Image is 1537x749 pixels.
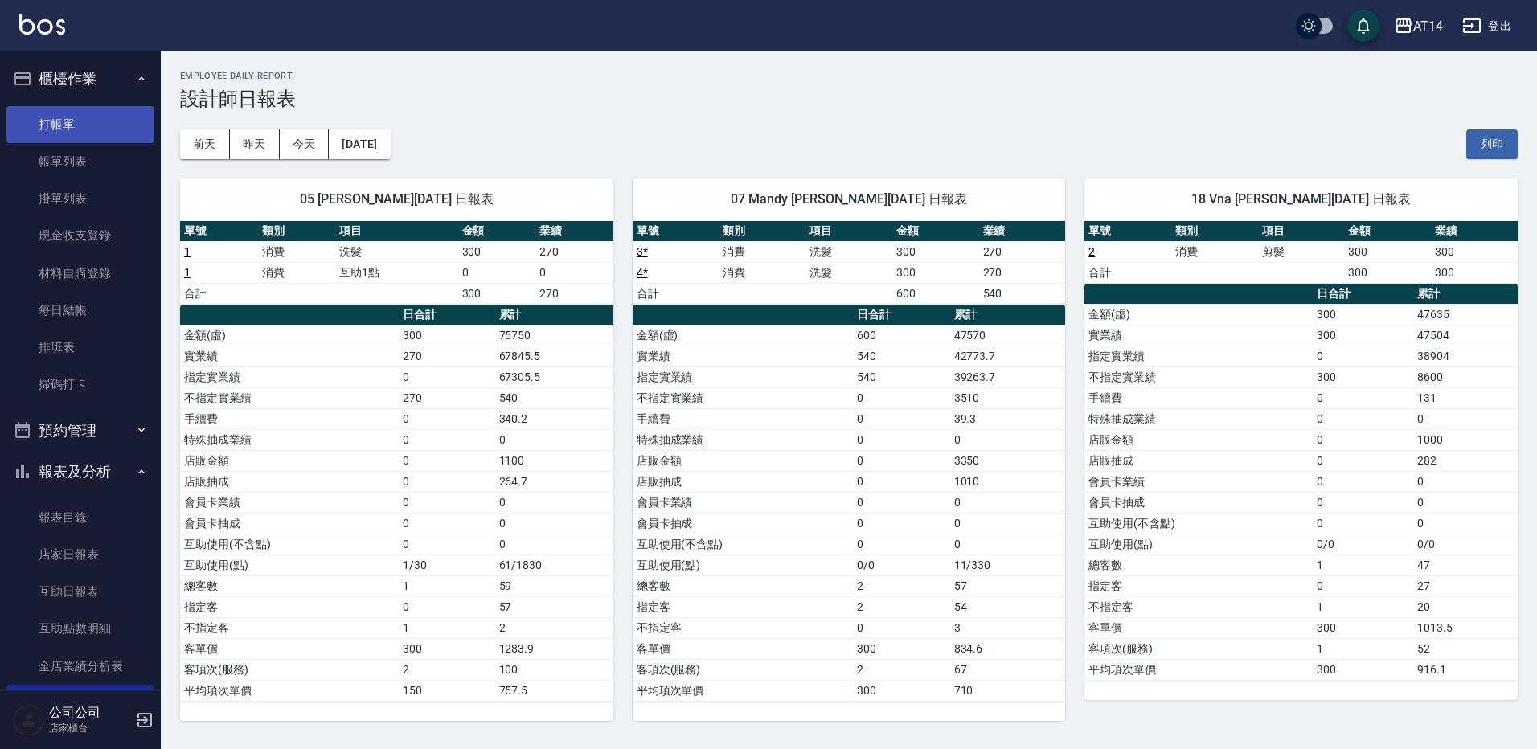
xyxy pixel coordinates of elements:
td: 59 [495,575,613,596]
a: 排班表 [6,329,154,366]
th: 業績 [979,221,1066,242]
td: 300 [1313,304,1413,325]
td: 店販抽成 [180,471,399,492]
td: 834.6 [950,638,1066,659]
td: 會員卡抽成 [1084,492,1313,513]
th: 項目 [805,221,892,242]
td: 客項次(服務) [180,659,399,680]
button: save [1347,10,1379,42]
td: 手續費 [1084,387,1313,408]
button: AT14 [1387,10,1449,43]
td: 總客數 [180,575,399,596]
td: 0 [1413,492,1518,513]
button: 櫃檯作業 [6,58,154,100]
td: 不指定實業績 [633,387,853,408]
td: 3350 [950,450,1066,471]
a: 設計師日報表 [6,685,154,722]
td: 0 [1313,575,1413,596]
td: 300 [1431,262,1518,283]
td: 0 [1313,387,1413,408]
td: 指定實業績 [1084,346,1313,366]
td: 會員卡業績 [633,492,853,513]
td: 0/0 [1313,534,1413,555]
td: 47635 [1413,304,1518,325]
th: 單號 [1084,221,1171,242]
td: 1 [399,617,495,638]
th: 金額 [1344,221,1431,242]
td: 757.5 [495,680,613,701]
th: 類別 [719,221,805,242]
td: 300 [892,262,979,283]
td: 互助使用(不含點) [633,534,853,555]
td: 0 [495,513,613,534]
button: 登出 [1456,11,1518,41]
td: 互助使用(不含點) [180,534,399,555]
td: 600 [853,325,950,346]
td: 47504 [1413,325,1518,346]
img: Logo [19,14,65,35]
td: 指定客 [1084,575,1313,596]
td: 不指定客 [633,617,853,638]
td: 52 [1413,638,1518,659]
a: 互助日報表 [6,573,154,610]
button: 昨天 [230,129,280,159]
h5: 公司公司 [49,705,131,721]
td: 0 [853,492,950,513]
td: 金額(虛) [180,325,399,346]
td: 3510 [950,387,1066,408]
td: 540 [853,366,950,387]
th: 累計 [950,305,1066,325]
th: 項目 [335,221,457,242]
td: 手續費 [633,408,853,429]
td: 540 [979,283,1066,304]
td: 300 [458,283,536,304]
td: 平均項次單價 [633,680,853,701]
td: 20 [1413,596,1518,617]
td: 1000 [1413,429,1518,450]
td: 客項次(服務) [1084,638,1313,659]
td: 0 [853,408,950,429]
td: 消費 [719,262,805,283]
td: 0 [853,471,950,492]
td: 57 [950,575,1066,596]
td: 47 [1413,555,1518,575]
button: 列印 [1466,129,1518,159]
td: 270 [399,387,495,408]
td: 300 [1344,262,1431,283]
td: 54 [950,596,1066,617]
td: 300 [1344,241,1431,262]
button: 預約管理 [6,410,154,452]
a: 掃碼打卡 [6,366,154,403]
td: 0 [853,429,950,450]
td: 互助使用(不含點) [1084,513,1313,534]
td: 1 [1313,596,1413,617]
td: 會員卡抽成 [633,513,853,534]
th: 單號 [180,221,258,242]
td: 0 [495,534,613,555]
span: 07 Mandy [PERSON_NAME][DATE] 日報表 [652,191,1047,207]
td: 總客數 [1084,555,1313,575]
th: 類別 [258,221,336,242]
a: 全店業績分析表 [6,648,154,685]
td: 店販金額 [1084,429,1313,450]
td: 270 [979,241,1066,262]
td: 店販抽成 [1084,450,1313,471]
td: 270 [535,283,613,304]
td: 67845.5 [495,346,613,366]
button: 今天 [280,129,330,159]
td: 2 [853,575,950,596]
h2: Employee Daily Report [180,71,1518,81]
td: 互助使用(點) [1084,534,1313,555]
td: 店販金額 [633,450,853,471]
td: 0/0 [853,555,950,575]
td: 340.2 [495,408,613,429]
td: 客單價 [1084,617,1313,638]
td: 1283.9 [495,638,613,659]
td: 0 [1313,471,1413,492]
td: 店販金額 [180,450,399,471]
td: 710 [950,680,1066,701]
td: 消費 [258,262,336,283]
td: 1010 [950,471,1066,492]
td: 會員卡業績 [1084,471,1313,492]
td: 實業績 [633,346,853,366]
